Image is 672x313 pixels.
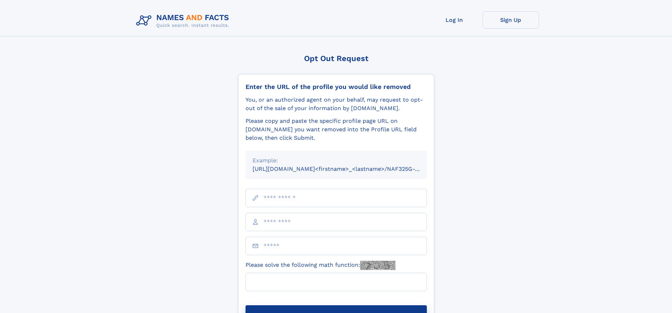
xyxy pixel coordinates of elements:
[246,83,427,91] div: Enter the URL of the profile you would like removed
[253,165,440,172] small: [URL][DOMAIN_NAME]<firstname>_<lastname>/NAF325G-xxxxxxxx
[133,11,235,30] img: Logo Names and Facts
[238,54,434,63] div: Opt Out Request
[246,117,427,142] div: Please copy and paste the specific profile page URL on [DOMAIN_NAME] you want removed into the Pr...
[426,11,483,29] a: Log In
[246,261,395,270] label: Please solve the following math function:
[246,96,427,113] div: You, or an authorized agent on your behalf, may request to opt-out of the sale of your informatio...
[253,156,420,165] div: Example:
[483,11,539,29] a: Sign Up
